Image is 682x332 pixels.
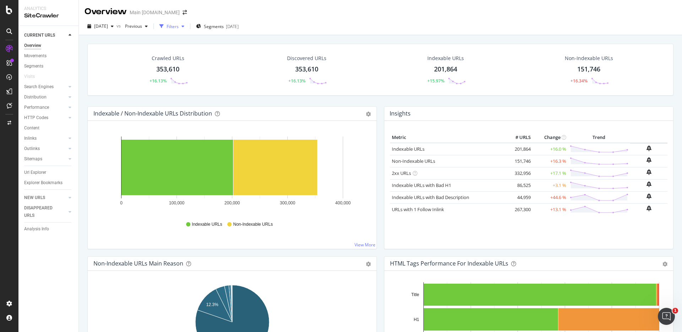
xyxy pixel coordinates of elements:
text: Title [411,292,420,297]
div: DISAPPEARED URLS [24,204,60,219]
td: +16.3 % [532,155,568,167]
div: HTML Tags Performance for Indexable URLs [390,260,508,267]
a: Non-Indexable URLs [392,158,435,164]
div: CURRENT URLS [24,32,55,39]
a: Sitemaps [24,155,66,163]
td: +13.1 % [532,203,568,215]
div: Distribution [24,93,47,101]
text: H1 [414,317,420,322]
a: NEW URLS [24,194,66,202]
a: View More [354,242,375,248]
div: Filters [167,23,179,30]
div: bell-plus [646,193,651,199]
a: Inlinks [24,135,66,142]
div: Inlinks [24,135,37,142]
a: URLs with 1 Follow Inlink [392,206,444,213]
div: bell-plus [646,181,651,187]
div: [DATE] [226,23,239,30]
div: Explorer Bookmarks [24,179,63,187]
a: 2xx URLs [392,170,411,176]
a: HTTP Codes [24,114,66,122]
button: Segments[DATE] [193,21,242,32]
div: +16.34% [570,78,588,84]
div: Non-Indexable URLs Main Reason [93,260,183,267]
div: bell-plus [646,157,651,163]
button: Filters [157,21,187,32]
td: 332,956 [504,167,532,179]
div: bell-plus [646,205,651,211]
a: Analysis Info [24,225,74,233]
div: Overview [24,42,41,49]
span: vs [117,23,122,29]
a: DISAPPEARED URLS [24,204,66,219]
td: +3.1 % [532,179,568,191]
th: # URLS [504,132,532,143]
span: Segments [204,23,224,30]
div: bell-plus [646,145,651,151]
div: arrow-right-arrow-left [183,10,187,15]
div: Sitemaps [24,155,42,163]
div: HTTP Codes [24,114,48,122]
div: Crawled URLs [152,55,184,62]
div: 201,864 [434,65,457,74]
text: 100,000 [169,200,185,205]
td: +17.1 % [532,167,568,179]
div: NEW URLS [24,194,45,202]
a: Visits [24,73,42,80]
a: CURRENT URLS [24,32,66,39]
th: Trend [568,132,630,143]
a: Segments [24,63,74,70]
span: 2025 Oct. 5th [94,23,108,29]
button: [DATE] [85,21,117,32]
div: 353,610 [295,65,318,74]
a: Indexable URLs [392,146,424,152]
text: 400,000 [335,200,351,205]
th: Metric [390,132,504,143]
div: Non-Indexable URLs [565,55,613,62]
div: Visits [24,73,35,80]
text: 200,000 [224,200,240,205]
h4: Insights [390,109,411,118]
div: gear [662,262,667,267]
div: Analytics [24,6,73,12]
td: +16.0 % [532,143,568,155]
td: 151,746 [504,155,532,167]
div: bell-plus [646,169,651,175]
div: Outlinks [24,145,40,152]
div: 353,610 [156,65,179,74]
div: SiteCrawler [24,12,73,20]
div: gear [366,262,371,267]
div: Indexable URLs [427,55,464,62]
a: Indexable URLs with Bad H1 [392,182,451,188]
div: +16.13% [150,78,167,84]
iframe: Intercom live chat [658,308,675,325]
div: gear [366,112,371,117]
td: 44,959 [504,191,532,203]
a: Indexable URLs with Bad Description [392,194,469,200]
div: +15.97% [427,78,444,84]
span: Non-Indexable URLs [233,221,272,227]
span: Indexable URLs [192,221,222,227]
span: 1 [672,308,678,314]
div: Indexable / Non-Indexable URLs Distribution [93,110,212,117]
span: Previous [122,23,142,29]
div: Content [24,124,39,132]
div: Analysis Info [24,225,49,233]
svg: A chart. [93,132,371,215]
a: Movements [24,52,74,60]
a: Explorer Bookmarks [24,179,74,187]
a: Distribution [24,93,66,101]
div: Discovered URLs [287,55,326,62]
div: 151,746 [577,65,600,74]
div: Main [DOMAIN_NAME] [130,9,180,16]
a: Search Engines [24,83,66,91]
a: Performance [24,104,66,111]
div: Overview [85,6,127,18]
div: Segments [24,63,43,70]
a: Url Explorer [24,169,74,176]
td: +44.6 % [532,191,568,203]
div: Url Explorer [24,169,46,176]
a: Outlinks [24,145,66,152]
div: +16.13% [288,78,305,84]
th: Change [532,132,568,143]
